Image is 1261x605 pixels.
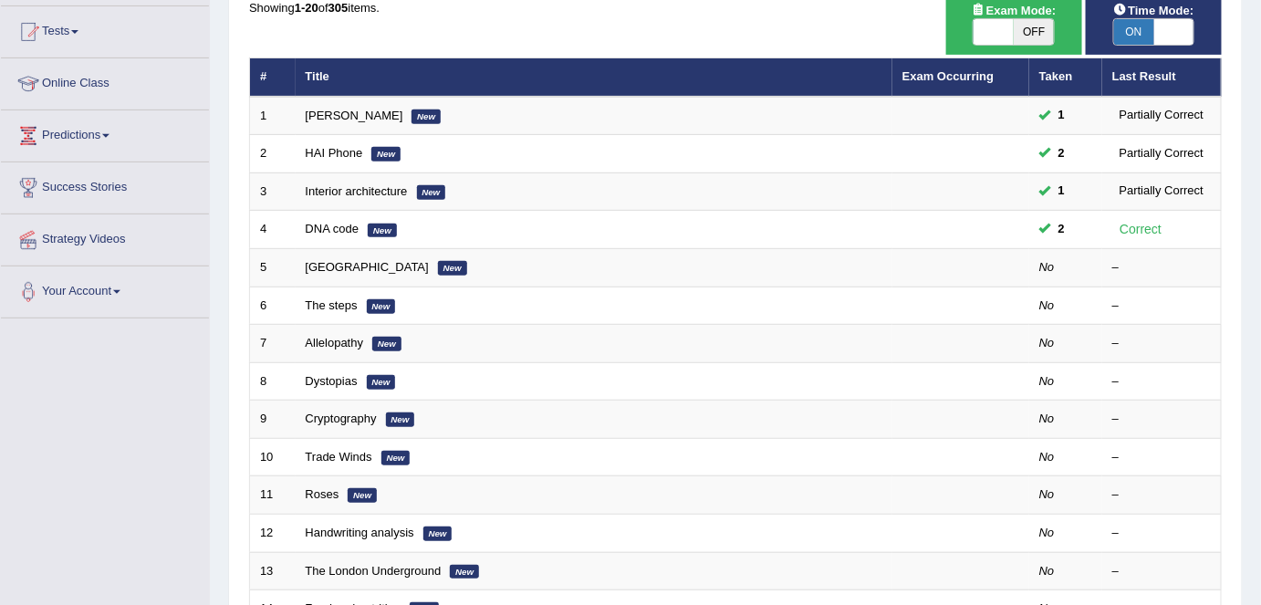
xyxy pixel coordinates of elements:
[306,298,358,312] a: The steps
[250,135,296,173] td: 2
[1014,19,1054,45] span: OFF
[1039,412,1055,425] em: No
[1,6,209,52] a: Tests
[306,487,339,501] a: Roses
[1039,298,1055,312] em: No
[1051,182,1072,201] span: You can still take this question
[371,147,401,162] em: New
[372,337,401,351] em: New
[438,261,467,276] em: New
[250,362,296,401] td: 8
[1114,19,1154,45] span: ON
[250,172,296,211] td: 3
[1112,449,1211,466] div: –
[250,438,296,476] td: 10
[1106,1,1201,20] span: Time Mode:
[250,476,296,515] td: 11
[1102,58,1222,97] th: Last Result
[1112,144,1211,163] div: Partially Correct
[250,287,296,325] td: 6
[1,110,209,156] a: Predictions
[295,1,318,15] b: 1-20
[306,336,364,349] a: Allelopathy
[1112,525,1211,542] div: –
[417,185,446,200] em: New
[450,565,479,579] em: New
[250,514,296,552] td: 12
[250,325,296,363] td: 7
[423,527,453,541] em: New
[306,374,358,388] a: Dystopias
[1051,106,1072,125] span: You can still take this question
[1112,335,1211,352] div: –
[1039,487,1055,501] em: No
[1039,450,1055,464] em: No
[1,58,209,104] a: Online Class
[306,109,403,122] a: [PERSON_NAME]
[1112,219,1170,240] div: Correct
[250,249,296,287] td: 5
[306,222,360,235] a: DNA code
[348,488,377,503] em: New
[1112,106,1211,125] div: Partially Correct
[1112,486,1211,504] div: –
[250,552,296,590] td: 13
[412,110,441,124] em: New
[1112,297,1211,315] div: –
[902,69,994,83] a: Exam Occurring
[367,375,396,390] em: New
[368,224,397,238] em: New
[1112,411,1211,428] div: –
[964,1,1063,20] span: Exam Mode:
[367,299,396,314] em: New
[306,526,414,539] a: Handwriting analysis
[328,1,349,15] b: 305
[1051,220,1072,239] span: You can still take this question
[381,451,411,465] em: New
[1039,336,1055,349] em: No
[1039,260,1055,274] em: No
[1112,259,1211,276] div: –
[1039,564,1055,578] em: No
[250,401,296,439] td: 9
[1051,144,1072,163] span: You can still take this question
[306,412,377,425] a: Cryptography
[250,97,296,135] td: 1
[306,450,372,464] a: Trade Winds
[1039,526,1055,539] em: No
[1,266,209,312] a: Your Account
[250,58,296,97] th: #
[1,214,209,260] a: Strategy Videos
[306,564,442,578] a: The London Underground
[306,146,363,160] a: HAI Phone
[306,184,408,198] a: Interior architecture
[250,211,296,249] td: 4
[296,58,892,97] th: Title
[1,162,209,208] a: Success Stories
[1112,182,1211,201] div: Partially Correct
[1112,563,1211,580] div: –
[1029,58,1102,97] th: Taken
[1112,373,1211,391] div: –
[306,260,429,274] a: [GEOGRAPHIC_DATA]
[1039,374,1055,388] em: No
[386,412,415,427] em: New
